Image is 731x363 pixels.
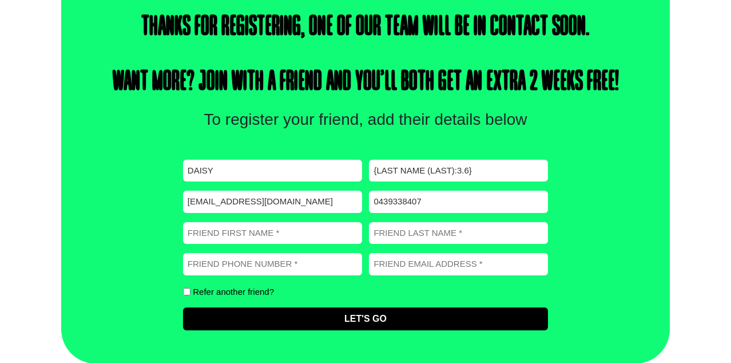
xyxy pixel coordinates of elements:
input: Phone * [369,191,548,213]
input: Let's Go [183,307,548,330]
label: Refer another friend? [193,287,274,296]
p: To register your friend, add their details below [195,108,536,132]
input: First name * [183,160,362,182]
input: Email * [183,191,362,213]
input: Last name * [369,160,548,182]
h4: Thanks for registering, one of our team will be in contact soon. Want more? Join with a friend an... [104,14,627,96]
input: Friend first name * [183,222,362,244]
input: Friend phone number * [183,253,362,275]
input: Friend email address * [369,253,548,275]
input: Friend last name * [369,222,548,244]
